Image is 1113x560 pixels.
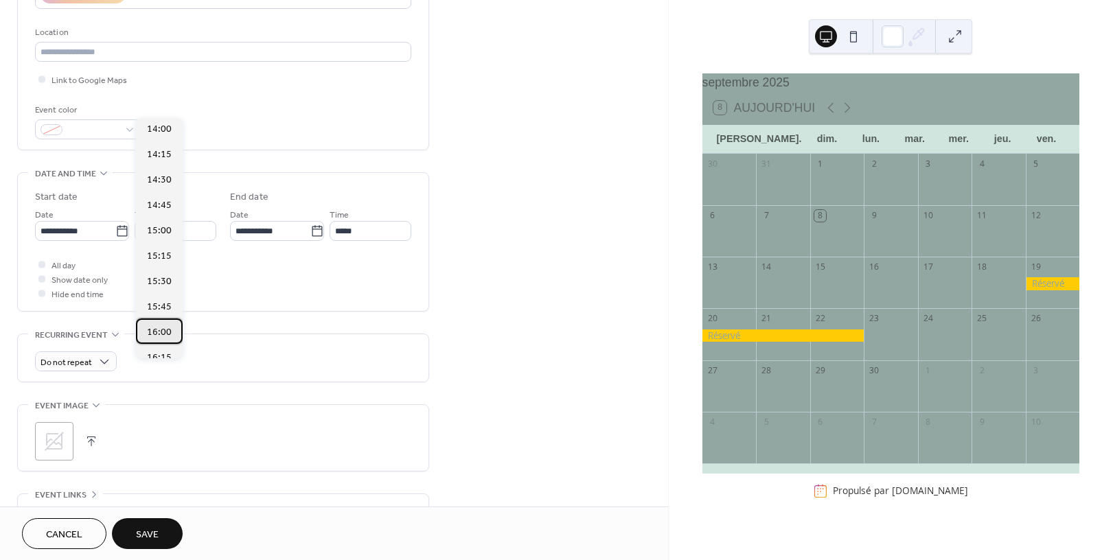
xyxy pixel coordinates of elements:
div: 27 [707,364,718,376]
span: Cancel [46,528,82,542]
div: 3 [922,158,934,170]
div: 29 [814,364,826,376]
div: 17 [922,261,934,273]
div: lun. [849,125,893,153]
div: mer. [937,125,980,153]
div: 22 [814,313,826,325]
div: 23 [869,313,880,325]
div: 2 [976,364,988,376]
div: Propulsé par [833,485,968,498]
div: 8 [814,210,826,222]
span: Save [136,528,159,542]
span: Time [330,208,349,222]
div: 7 [761,210,772,222]
div: 18 [976,261,988,273]
div: 6 [814,416,826,428]
div: 1 [814,158,826,170]
div: septembre 2025 [702,73,1079,91]
button: Save [112,518,183,549]
div: 12 [1030,210,1042,222]
div: jeu. [980,125,1024,153]
div: Start date [35,190,78,205]
div: 13 [707,261,718,273]
div: ••• [18,494,428,523]
span: All day [51,259,76,273]
div: 11 [976,210,988,222]
div: 26 [1030,313,1042,325]
div: 4 [976,158,988,170]
div: 5 [1030,158,1042,170]
span: 15:15 [147,249,172,264]
span: Date [230,208,249,222]
span: Hide end time [51,288,104,302]
div: 24 [922,313,934,325]
div: 14 [761,261,772,273]
span: Event image [35,399,89,413]
div: [PERSON_NAME]. [713,125,805,153]
div: 6 [707,210,718,222]
span: Event links [35,488,87,502]
div: 19 [1030,261,1042,273]
div: 9 [976,416,988,428]
div: mar. [893,125,937,153]
div: 5 [761,416,772,428]
div: ; [35,422,73,460]
div: End date [230,190,268,205]
div: 15 [814,261,826,273]
span: Show date only [51,273,108,288]
span: Date [35,208,54,222]
div: 16 [869,261,880,273]
span: 14:45 [147,198,172,213]
div: 30 [869,364,880,376]
div: 8 [922,416,934,428]
div: Réservé [702,329,864,342]
div: 2 [869,158,880,170]
span: 15:45 [147,300,172,314]
div: 10 [922,210,934,222]
span: Time [135,208,154,222]
div: Event color [35,103,138,117]
div: 9 [869,210,880,222]
div: 20 [707,313,718,325]
button: Cancel [22,518,106,549]
span: 15:30 [147,275,172,289]
div: 3 [1030,364,1042,376]
div: Réservé [1026,277,1079,290]
div: 1 [922,364,934,376]
span: Recurring event [35,328,108,342]
span: 14:00 [147,122,172,137]
div: 10 [1030,416,1042,428]
span: Do not repeat [41,355,92,371]
div: dim. [805,125,849,153]
span: 16:00 [147,325,172,340]
div: 4 [707,416,718,428]
span: Link to Google Maps [51,73,127,88]
span: 15:00 [147,224,172,238]
div: 7 [869,416,880,428]
div: 25 [976,313,988,325]
span: 14:15 [147,148,172,162]
div: 31 [761,158,772,170]
div: 28 [761,364,772,376]
span: 16:15 [147,351,172,365]
span: Date and time [35,167,96,181]
div: 30 [707,158,718,170]
a: [DOMAIN_NAME] [892,485,968,498]
div: 21 [761,313,772,325]
div: ven. [1024,125,1068,153]
div: Location [35,25,409,40]
span: 14:30 [147,173,172,187]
